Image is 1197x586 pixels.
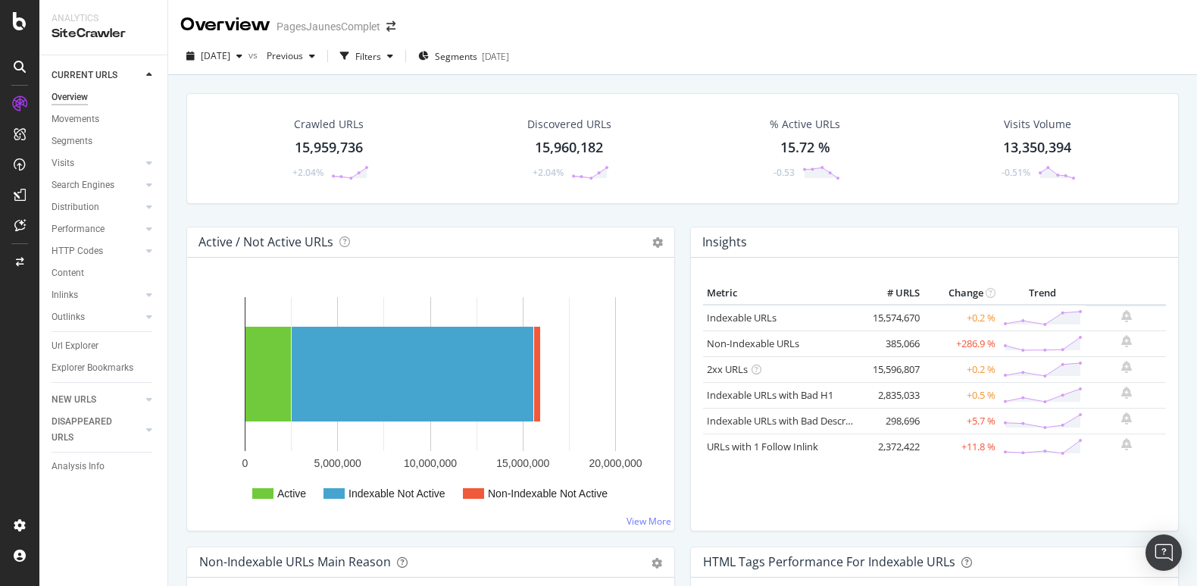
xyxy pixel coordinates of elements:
div: Overview [180,12,270,38]
div: Analysis Info [52,459,105,475]
td: +286.9 % [924,331,999,356]
div: Open Intercom Messenger [1145,534,1182,571]
th: # URLS [863,282,924,305]
td: 15,596,807 [863,356,924,382]
div: +2.04% [292,166,323,179]
a: Explorer Bookmarks [52,360,157,376]
div: 13,350,394 [1003,138,1071,158]
text: 15,000,000 [496,457,549,469]
a: Segments [52,133,157,149]
span: vs [248,49,261,61]
td: +0.5 % [924,382,999,408]
a: Inlinks [52,287,142,303]
text: 20,000,000 [589,457,642,469]
div: Distribution [52,199,99,215]
div: Url Explorer [52,338,98,354]
td: +0.2 % [924,356,999,382]
div: -0.53 [774,166,795,179]
div: Analytics [52,12,155,25]
td: 15,574,670 [863,305,924,331]
a: Distribution [52,199,142,215]
text: Indexable Not Active [348,487,445,500]
a: Indexable URLs [707,311,777,324]
div: Discovered URLs [527,117,611,132]
div: bell-plus [1121,310,1132,322]
div: Performance [52,221,105,237]
div: HTTP Codes [52,243,103,259]
a: Indexable URLs with Bad H1 [707,388,833,402]
text: 0 [242,457,248,469]
td: 385,066 [863,331,924,356]
button: Previous [261,44,321,68]
td: +5.7 % [924,408,999,434]
div: Crawled URLs [294,117,364,132]
div: Explorer Bookmarks [52,360,133,376]
a: Indexable URLs with Bad Description [707,414,872,428]
svg: A chart. [199,282,663,519]
div: Content [52,265,84,281]
div: bell-plus [1121,361,1132,373]
a: Analysis Info [52,459,157,475]
th: Change [924,282,999,305]
div: bell-plus [1121,387,1132,399]
div: gear [652,558,662,569]
text: 5,000,000 [314,457,361,469]
div: 15.72 % [780,138,830,158]
a: Overview [52,89,157,105]
a: HTTP Codes [52,243,142,259]
div: Movements [52,111,99,127]
div: SiteCrawler [52,25,155,42]
div: NEW URLS [52,392,96,408]
th: Metric [703,282,863,305]
div: PagesJaunesComplet [277,19,380,34]
td: 2,372,422 [863,434,924,459]
a: Non-Indexable URLs [707,337,799,350]
div: arrow-right-arrow-left [386,21,395,32]
div: +2.04% [533,166,564,179]
a: Search Engines [52,177,142,193]
h4: Insights [702,232,747,252]
i: Options [652,237,663,248]
div: CURRENT URLS [52,67,117,83]
text: Non-Indexable Not Active [488,487,608,500]
a: Visits [52,155,142,171]
a: NEW URLS [52,392,142,408]
div: Outlinks [52,309,85,325]
button: Segments[DATE] [412,44,515,68]
button: Filters [334,44,399,68]
a: Url Explorer [52,338,157,354]
div: Segments [52,133,92,149]
text: 10,000,000 [404,457,457,469]
h4: Active / Not Active URLs [198,232,333,252]
div: bell-plus [1121,438,1132,450]
td: 298,696 [863,408,924,434]
div: Non-Indexable URLs Main Reason [199,554,391,569]
a: URLs with 1 Follow Inlink [707,440,818,453]
div: [DATE] [482,50,509,63]
div: DISAPPEARED URLS [52,414,128,446]
th: Trend [999,282,1086,305]
td: +11.8 % [924,434,999,459]
div: Visits [52,155,74,171]
td: +0.2 % [924,305,999,331]
a: Movements [52,111,157,127]
div: Inlinks [52,287,78,303]
div: HTML Tags Performance for Indexable URLs [703,554,955,569]
div: Visits Volume [1004,117,1071,132]
a: Content [52,265,157,281]
div: Filters [355,50,381,63]
div: Search Engines [52,177,114,193]
div: -0.51% [1002,166,1030,179]
a: CURRENT URLS [52,67,142,83]
a: Performance [52,221,142,237]
span: Previous [261,49,303,62]
a: Outlinks [52,309,142,325]
a: DISAPPEARED URLS [52,414,142,446]
a: View More [627,515,671,528]
div: 15,960,182 [535,138,603,158]
div: Overview [52,89,88,105]
div: 15,959,736 [295,138,363,158]
button: [DATE] [180,44,248,68]
div: bell-plus [1121,412,1132,425]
